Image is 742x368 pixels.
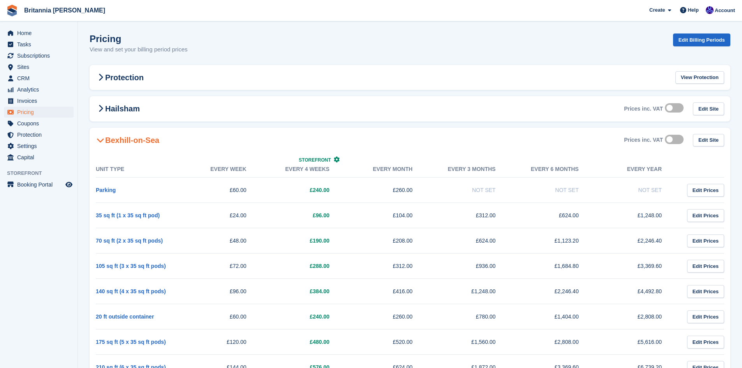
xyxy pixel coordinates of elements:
span: Storefront [299,157,331,163]
span: Subscriptions [17,50,64,61]
div: Prices inc. VAT [624,137,663,143]
th: Every 4 weeks [262,161,345,178]
a: menu [4,62,74,72]
td: £416.00 [345,279,428,304]
a: Edit Prices [687,285,724,298]
td: £72.00 [179,254,262,279]
td: £312.00 [345,254,428,279]
h2: Hailsham [96,104,140,113]
td: £260.00 [345,304,428,329]
td: £312.00 [428,203,511,228]
td: £60.00 [179,304,262,329]
img: stora-icon-8386f47178a22dfd0bd8f6a31ec36ba5ce8667c1dd55bd0f319d3a0aa187defe.svg [6,5,18,16]
td: £5,616.00 [594,329,677,355]
td: £624.00 [511,203,594,228]
a: Edit Site [693,102,724,115]
a: menu [4,84,74,95]
div: Prices inc. VAT [624,106,663,112]
a: Britannia [PERSON_NAME] [21,4,108,17]
span: CRM [17,73,64,84]
span: Capital [17,152,64,163]
a: menu [4,129,74,140]
td: £1,404.00 [511,304,594,329]
th: Every week [179,161,262,178]
td: £260.00 [345,178,428,203]
h2: Protection [96,73,144,82]
td: £2,808.00 [594,304,677,329]
span: Home [17,28,64,39]
span: Booking Portal [17,179,64,190]
a: menu [4,152,74,163]
a: menu [4,73,74,84]
span: Tasks [17,39,64,50]
h2: Bexhill-on-Sea [96,136,159,145]
td: £2,808.00 [511,329,594,355]
td: £60.00 [179,178,262,203]
a: menu [4,179,74,190]
span: Analytics [17,84,64,95]
span: Account [715,7,735,14]
span: Storefront [7,169,78,177]
a: 105 sq ft (3 x 35 sq ft pods) [96,263,166,269]
td: £96.00 [179,279,262,304]
a: menu [4,107,74,118]
span: Create [649,6,665,14]
th: Every month [345,161,428,178]
img: Simon Clark [706,6,714,14]
th: Every 6 months [511,161,594,178]
th: Unit Type [96,161,179,178]
td: £120.00 [179,329,262,355]
a: Edit Prices [687,234,724,247]
a: View Protection [675,71,724,84]
td: £936.00 [428,254,511,279]
span: Invoices [17,95,64,106]
td: £48.00 [179,228,262,254]
td: £384.00 [262,279,345,304]
span: Help [688,6,699,14]
a: 35 sq ft (1 x 35 sq ft pod) [96,212,160,218]
a: Parking [96,187,116,193]
td: £780.00 [428,304,511,329]
td: £208.00 [345,228,428,254]
td: £2,246.40 [511,279,594,304]
td: £96.00 [262,203,345,228]
a: Edit Prices [687,260,724,273]
td: £480.00 [262,329,345,355]
td: £3,369.60 [594,254,677,279]
a: Storefront [299,157,340,163]
a: menu [4,118,74,129]
a: menu [4,39,74,50]
td: £1,684.80 [511,254,594,279]
a: Edit Prices [687,184,724,197]
td: £2,246.40 [594,228,677,254]
a: 70 sq ft (2 x 35 sq ft pods) [96,238,163,244]
span: Pricing [17,107,64,118]
td: £1,248.00 [594,203,677,228]
a: Edit Prices [687,336,724,349]
h1: Pricing [90,33,188,44]
a: Edit Site [693,134,724,147]
td: £4,492.80 [594,279,677,304]
td: £1,248.00 [428,279,511,304]
a: Edit Prices [687,209,724,222]
a: menu [4,141,74,151]
a: Edit Prices [687,310,724,323]
td: £240.00 [262,304,345,329]
td: Not Set [511,178,594,203]
span: Sites [17,62,64,72]
a: Edit Billing Periods [673,33,730,46]
td: £240.00 [262,178,345,203]
a: menu [4,50,74,61]
td: £104.00 [345,203,428,228]
a: menu [4,95,74,106]
td: Not Set [594,178,677,203]
span: Settings [17,141,64,151]
td: £288.00 [262,254,345,279]
td: £520.00 [345,329,428,355]
a: 20 ft outside container [96,313,154,320]
td: £1,560.00 [428,329,511,355]
span: Protection [17,129,64,140]
p: View and set your billing period prices [90,45,188,54]
a: Preview store [64,180,74,189]
td: £624.00 [428,228,511,254]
